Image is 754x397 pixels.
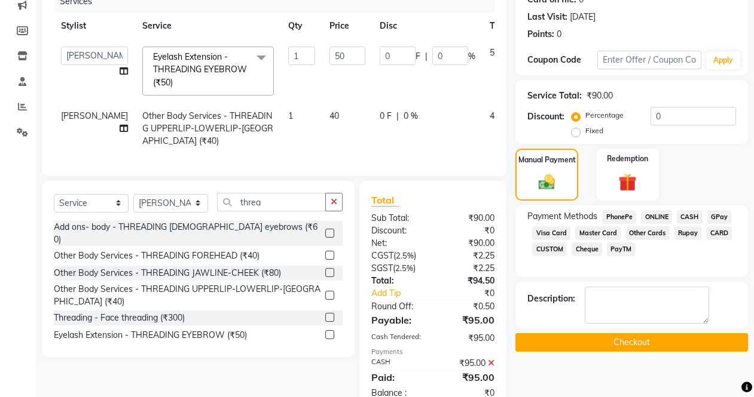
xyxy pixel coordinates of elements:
th: Qty [281,13,322,39]
span: Eyelash Extension - THREADING EYEBROW (₹50) [153,51,247,88]
span: GPay [707,210,732,224]
th: Price [322,13,373,39]
img: _gift.svg [613,171,642,193]
div: Discount: [527,110,564,123]
div: Paid: [362,370,433,384]
span: 0 F [380,110,392,122]
th: Service [135,13,281,39]
div: ₹95.00 [433,370,503,384]
div: 0 [557,28,561,41]
a: x [173,77,178,88]
div: Other Body Services - THREADING JAWLINE-CHEEK (₹80) [54,267,281,279]
div: ₹2.25 [433,250,503,262]
div: Net: [362,237,433,250]
span: Visa Card [532,226,570,240]
span: ONLINE [641,210,672,224]
button: Checkout [515,333,748,352]
div: Other Body Services - THREADING FOREHEAD (₹40) [54,250,260,262]
span: PayTM [607,242,636,256]
div: CASH [362,357,433,370]
div: ₹90.00 [433,212,503,224]
div: Eyelash Extension - THREADING EYEBROW (₹50) [54,329,247,341]
span: 0 % [404,110,418,122]
span: F [416,50,420,63]
div: ( ) [362,250,433,262]
div: ₹0.50 [433,300,503,313]
button: Apply [706,51,740,69]
img: _cash.svg [533,173,560,192]
input: Search or Scan [217,193,326,211]
span: Payment Methods [527,210,597,223]
span: Master Card [575,226,621,240]
div: Payments [371,347,494,357]
span: 2.5% [395,263,413,273]
div: Payable: [362,313,433,327]
div: Service Total: [527,90,582,102]
div: Description: [527,293,575,305]
span: 42 [490,110,499,121]
div: Points: [527,28,554,41]
span: CGST [371,250,393,261]
span: CASH [677,210,703,224]
span: % [468,50,475,63]
span: 52.5 [490,47,506,58]
th: Disc [373,13,483,39]
div: ₹0 [433,224,503,237]
div: Discount: [362,224,433,237]
span: PhonePe [602,210,636,224]
div: Add ons- body - THREADING [DEMOGRAPHIC_DATA] eyebrows (₹60) [54,221,320,246]
div: Total: [362,275,433,287]
div: [DATE] [570,11,596,23]
span: 1 [288,110,293,121]
span: Cheque [572,242,602,256]
span: Other Cards [625,226,670,240]
div: Coupon Code [527,54,597,66]
th: Stylist [54,13,135,39]
label: Redemption [607,153,648,164]
span: | [425,50,428,63]
a: Add Tip [362,287,445,300]
span: CUSTOM [532,242,567,256]
div: Sub Total: [362,212,433,224]
label: Percentage [585,110,624,121]
span: 40 [329,110,339,121]
span: Rupay [674,226,702,240]
div: ₹95.00 [433,332,503,344]
div: Other Body Services - THREADING UPPERLIP-LOWERLIP-[GEOGRAPHIC_DATA] (₹40) [54,283,320,308]
label: Manual Payment [518,155,576,165]
div: ₹0 [445,287,503,300]
div: ₹94.50 [433,275,503,287]
div: ₹2.25 [433,262,503,275]
th: Total [483,13,517,39]
span: SGST [371,263,393,273]
div: Threading - Face threading (₹300) [54,312,185,324]
span: CARD [706,226,732,240]
span: | [396,110,399,122]
div: Last Visit: [527,11,567,23]
div: Round Off: [362,300,433,313]
div: ₹90.00 [433,237,503,250]
label: Fixed [585,125,603,136]
div: ₹90.00 [587,90,613,102]
span: Total [371,194,399,207]
input: Enter Offer / Coupon Code [597,51,701,69]
span: 2.5% [396,251,414,260]
span: Other Body Services - THREADING UPPERLIP-LOWERLIP-[GEOGRAPHIC_DATA] (₹40) [142,110,273,146]
div: ₹95.00 [433,313,503,327]
div: ( ) [362,262,433,275]
div: ₹95.00 [433,357,503,370]
div: Cash Tendered: [362,332,433,344]
span: [PERSON_NAME] [61,110,128,121]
